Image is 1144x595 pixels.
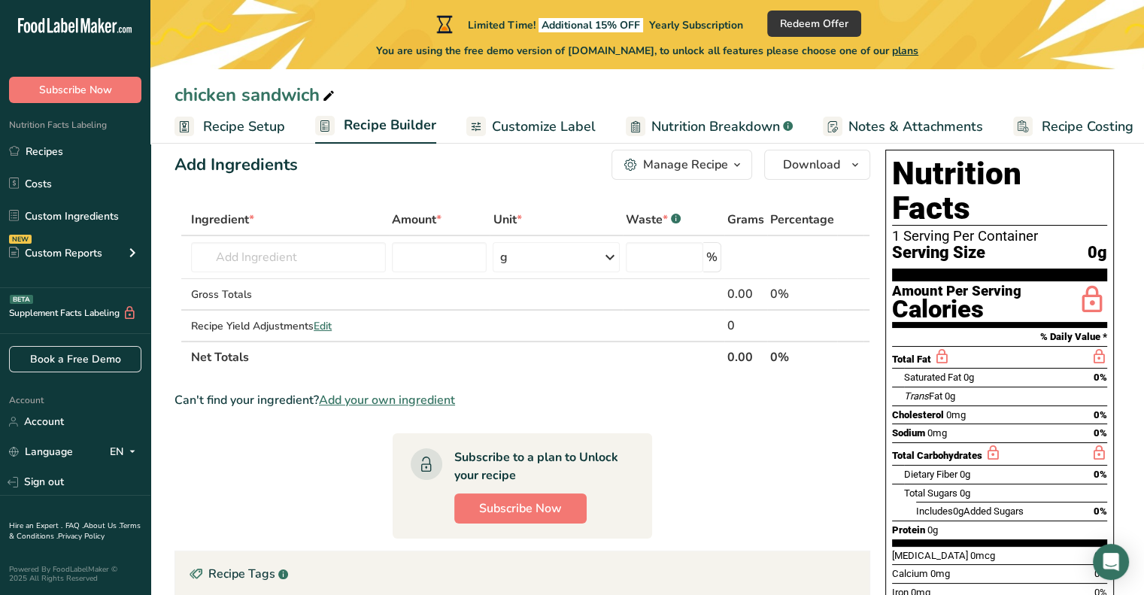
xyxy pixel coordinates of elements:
span: You are using the free demo version of [DOMAIN_NAME], to unlock all features please choose one of... [376,43,918,59]
div: 0 [727,317,764,335]
span: Yearly Subscription [649,18,743,32]
div: BETA [10,295,33,304]
span: Download [783,156,840,174]
a: Recipe Builder [315,108,436,144]
a: Customize Label [466,110,596,144]
div: Add Ingredients [174,153,298,178]
span: [MEDICAL_DATA] [892,550,968,561]
section: % Daily Value * [892,328,1107,346]
span: 0mg [930,568,950,579]
a: Hire an Expert . [9,521,62,531]
span: Fat [904,390,942,402]
span: 0g [963,372,974,383]
div: Custom Reports [9,245,102,261]
div: Recipe Yield Adjustments [191,318,386,334]
a: Nutrition Breakdown [626,110,793,144]
span: 0g [927,524,938,536]
span: 0% [1094,505,1107,517]
span: 0mg [927,427,947,439]
a: Privacy Policy [58,531,105,542]
div: Powered By FoodLabelMaker © 2025 All Rights Reserved [9,565,141,583]
span: Sodium [892,427,925,439]
a: Recipe Setup [174,110,285,144]
div: 0.00 [727,285,764,303]
div: Calories [892,299,1021,320]
span: Total Carbohydrates [892,450,982,461]
span: Total Fat [892,354,931,365]
a: Terms & Conditions . [9,521,141,542]
input: Add Ingredient [191,242,386,272]
span: Total Sugars [904,487,957,499]
button: Redeem Offer [767,11,861,37]
span: Notes & Attachments [848,117,983,137]
span: 0% [1094,409,1107,420]
span: 0mg [946,409,966,420]
span: 0g [945,390,955,402]
span: Redeem Offer [780,16,848,32]
span: Dietary Fiber [904,469,957,480]
span: Recipe Costing [1042,117,1133,137]
h1: Nutrition Facts [892,156,1107,226]
div: Subscribe to a plan to Unlock your recipe [454,448,622,484]
button: Manage Recipe [611,150,752,180]
div: 0% [770,285,834,303]
span: Amount [392,211,442,229]
span: plans [892,44,918,58]
a: Recipe Costing [1013,110,1133,144]
a: Book a Free Demo [9,346,141,372]
span: Recipe Setup [203,117,285,137]
div: Limited Time! [433,15,743,33]
span: 0% [1094,427,1107,439]
span: Calcium [892,568,928,579]
span: 0g [960,487,970,499]
div: NEW [9,235,32,244]
button: Subscribe Now [454,493,587,524]
div: 1 Serving Per Container [892,229,1107,244]
span: Includes Added Sugars [916,505,1024,517]
div: Amount Per Serving [892,284,1021,299]
span: Unit [493,211,521,229]
span: Cholesterol [892,409,944,420]
button: Subscribe Now [9,77,141,103]
a: FAQ . [65,521,83,531]
div: chicken sandwich [174,81,338,108]
span: 0g [1088,244,1107,263]
span: Subscribe Now [479,499,562,518]
span: 0% [1094,372,1107,383]
span: 0g [953,505,963,517]
a: Language [9,439,73,465]
div: g [499,248,507,266]
th: 0% [767,341,837,372]
span: Ingredient [191,211,254,229]
div: Open Intercom Messenger [1093,544,1129,580]
span: Protein [892,524,925,536]
span: Add your own ingredient [319,391,455,409]
div: Waste [626,211,681,229]
span: Customize Label [492,117,596,137]
span: 0g [960,469,970,480]
div: Can't find your ingredient? [174,391,870,409]
span: Nutrition Breakdown [651,117,780,137]
div: Manage Recipe [643,156,728,174]
span: 0% [1094,469,1107,480]
div: Gross Totals [191,287,386,302]
span: Additional 15% OFF [539,18,643,32]
th: Net Totals [188,341,724,372]
span: 0mcg [970,550,995,561]
span: Saturated Fat [904,372,961,383]
button: Download [764,150,870,180]
span: Subscribe Now [39,82,112,98]
a: Notes & Attachments [823,110,983,144]
span: Percentage [770,211,834,229]
span: Edit [314,319,332,333]
span: Serving Size [892,244,985,263]
th: 0.00 [724,341,767,372]
div: EN [110,443,141,461]
span: Grams [727,211,764,229]
a: About Us . [83,521,120,531]
i: Trans [904,390,929,402]
span: Recipe Builder [344,115,436,135]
